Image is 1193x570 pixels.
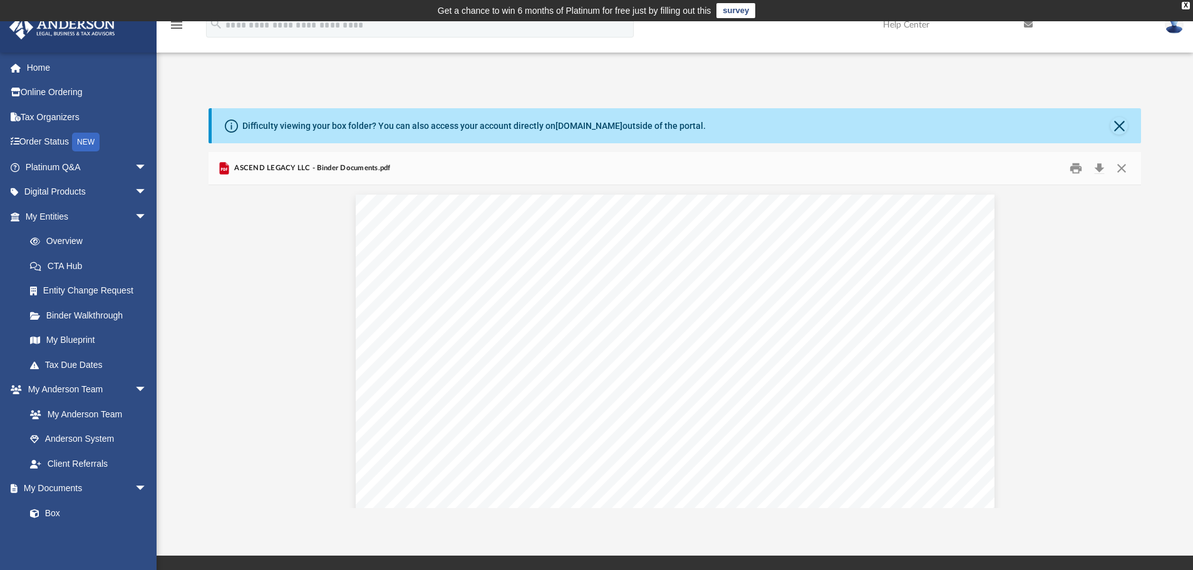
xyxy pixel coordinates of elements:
[209,17,223,31] i: search
[468,497,506,508] span: section!
[663,425,867,437] span: finalize the establishment of your Company.
[135,155,160,180] span: arrow_drop_down
[18,402,153,427] a: My Anderson Team
[135,204,160,230] span: arrow_drop_down
[554,484,560,495] span: –
[72,133,100,151] div: NEW
[563,484,822,495] span: Your EIN application and filed Articles of Organization.
[431,364,453,375] span: Dear
[467,312,525,323] span: [US_STATE]
[1063,159,1088,178] button: Print
[431,386,749,397] span: Enclosed in this portfolio, you will find your operating agreement for
[169,24,184,33] a: menu
[9,55,166,80] a: Home
[456,364,538,375] span: [PERSON_NAME]
[209,152,1142,508] div: Preview
[431,298,540,310] span: [STREET_ADDRESS]
[521,312,550,323] span: 55352
[438,3,711,18] div: Get a chance to win 6 months of Platinum for free just by filling out this
[431,399,876,410] span: several other important documents for the creation and operation of your new Company. You are
[9,476,160,501] a: My Documentsarrow_drop_down
[431,312,462,323] span: Jordan
[716,3,755,18] a: survey
[527,464,902,476] span: Here, you will find information about your Company, such as members, EIN, etc.
[135,476,160,502] span: arrow_drop_down
[431,445,876,456] span: Here is a synopsis of what steps are required with detailed information following in each section:
[18,328,160,353] a: My Blueprint
[468,338,484,349] span: Re:
[232,163,391,174] span: ASCEND LEGACY LLC - Binder Documents.pdf
[18,253,166,278] a: CTA Hub
[875,386,891,397] span: and
[135,180,160,205] span: arrow_drop_down
[555,121,622,131] a: [DOMAIN_NAME]
[752,386,872,397] span: ASCEND LEGACY LLC
[9,180,166,205] a: Digital Productsarrow_drop_down
[18,501,153,526] a: Box
[1165,16,1184,34] img: User Pic
[518,464,524,476] span: –
[431,285,513,297] span: [PERSON_NAME]
[9,204,166,229] a: My Entitiesarrow_drop_down
[468,484,552,495] span: State/Tax Filings
[1110,117,1128,135] button: Close
[9,104,166,130] a: Tax Organizers
[468,464,515,476] span: Overview
[18,526,160,551] a: Meeting Minutes
[431,412,899,424] span: responsible for reading and reviewing, for accuracy, all of the information in this portfolio. Af...
[9,155,166,180] a: Platinum Q&Aarrow_drop_down
[18,451,160,476] a: Client Referrals
[9,80,166,105] a: Online Ordering
[18,278,166,303] a: Entity Change Request
[1110,159,1133,178] button: Close
[826,484,882,495] span: Review this
[169,18,184,33] i: menu
[487,338,607,349] span: ASCEND LEGACY LLC
[18,352,166,377] a: Tax Due Dates
[242,120,706,133] div: Difficulty viewing your box folder? You can also access your account directly on outside of the p...
[1182,2,1190,9] div: close
[1088,159,1110,178] button: Download
[515,312,519,323] span: ,
[6,15,119,39] img: Anderson Advisors Platinum Portal
[135,377,160,403] span: arrow_drop_down
[18,229,166,254] a: Overview
[9,377,160,402] a: My Anderson Teamarrow_drop_down
[461,312,464,323] span: ,
[9,130,166,155] a: Order StatusNEW
[18,427,160,452] a: Anderson System
[209,185,1142,508] div: Document Viewer
[431,425,660,437] span: review, you will need to complete several tasks to
[209,185,1142,508] div: File preview
[18,303,166,328] a: Binder Walkthrough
